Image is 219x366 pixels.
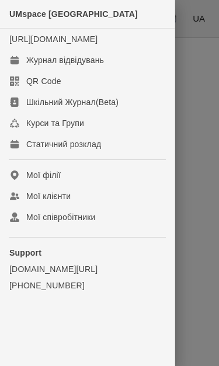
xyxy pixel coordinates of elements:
div: Шкільний Журнал(Beta) [26,96,119,108]
a: [DOMAIN_NAME][URL] [9,263,165,275]
div: Курси та Групи [26,117,84,129]
div: Мої клієнти [26,190,71,202]
div: Мої філії [26,169,61,181]
div: QR Code [26,75,61,87]
a: [PHONE_NUMBER] [9,280,165,291]
div: Мої співробітники [26,211,96,223]
div: Статичний розклад [26,138,101,150]
a: [URL][DOMAIN_NAME] [9,34,98,44]
div: Журнал відвідувань [26,54,104,66]
p: Support [9,247,165,259]
span: UMspace [GEOGRAPHIC_DATA] [9,9,138,19]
